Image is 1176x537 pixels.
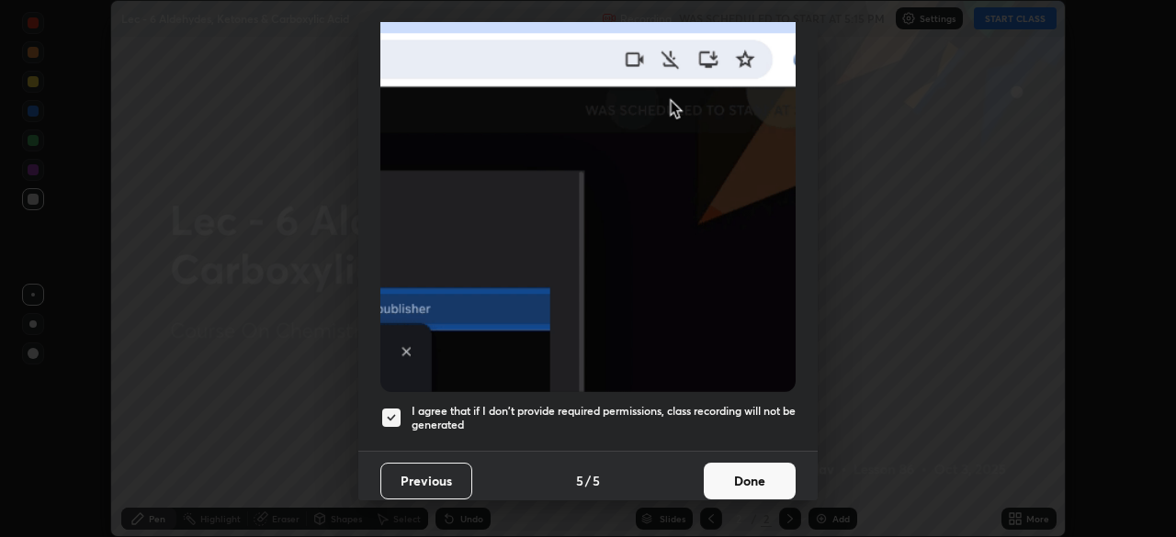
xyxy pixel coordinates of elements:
[585,471,591,490] h4: /
[704,463,796,499] button: Done
[593,471,600,490] h4: 5
[576,471,583,490] h4: 5
[412,404,796,432] h5: I agree that if I don't provide required permissions, class recording will not be generated
[380,463,472,499] button: Previous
